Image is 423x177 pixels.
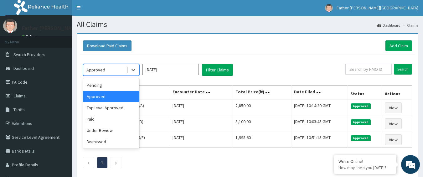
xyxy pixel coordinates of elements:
[3,19,17,33] img: User Image
[83,136,139,147] div: Dismissed
[170,116,233,132] td: [DATE]
[3,114,119,136] textarea: Type your message and hit 'Enter'
[385,40,412,51] a: Add Claim
[22,25,132,31] p: Father [PERSON_NAME][GEOGRAPHIC_DATA]
[351,135,371,141] span: Approved
[233,100,291,116] td: 2,850.00
[202,64,233,76] button: Filter Claims
[385,118,402,129] a: View
[83,113,139,125] div: Paid
[13,107,25,112] span: Tariffs
[382,86,412,100] th: Actions
[291,116,348,132] td: [DATE] 10:03:45 GMT
[36,50,86,113] span: We're online!
[338,165,392,170] p: How may I help you today?
[83,91,139,102] div: Approved
[351,119,371,125] span: Approved
[401,23,418,28] li: Claims
[170,132,233,148] td: [DATE]
[86,67,105,73] div: Approved
[115,160,117,165] a: Next page
[33,35,105,43] div: Chat with us now
[77,20,418,29] h1: All Claims
[385,134,402,145] a: View
[345,64,392,75] input: Search by HMO ID
[83,125,139,136] div: Under Review
[83,40,132,51] button: Download Paid Claims
[394,64,412,75] input: Search
[291,100,348,116] td: [DATE] 10:14:20 GMT
[377,23,400,28] a: Dashboard
[348,86,382,100] th: Status
[170,100,233,116] td: [DATE]
[83,80,139,91] div: Pending
[12,31,25,47] img: d_794563401_company_1708531726252_794563401
[338,159,392,164] div: We're Online!
[142,64,199,75] input: Select Month and Year
[170,86,233,100] th: Encounter Date
[233,86,291,100] th: Total Price(₦)
[337,5,418,11] span: Father [PERSON_NAME][GEOGRAPHIC_DATA]
[233,116,291,132] td: 3,100.00
[22,34,37,39] a: Online
[291,86,348,100] th: Date Filed
[13,52,45,57] span: Switch Providers
[101,160,103,165] a: Page 1 is your current page
[87,160,90,165] a: Previous page
[13,93,26,99] span: Claims
[83,102,139,113] div: Top level Approved
[13,65,34,71] span: Dashboard
[103,3,118,18] div: Minimize live chat window
[291,132,348,148] td: [DATE] 10:51:15 GMT
[233,132,291,148] td: 1,998.60
[325,4,333,12] img: User Image
[385,102,402,113] a: View
[351,103,371,109] span: Approved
